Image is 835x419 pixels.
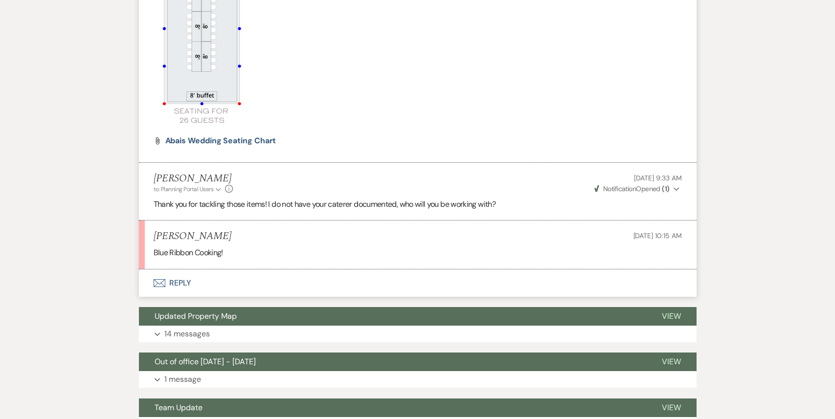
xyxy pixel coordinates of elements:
button: View [646,398,697,417]
span: View [662,311,681,321]
span: Out of office [DATE] - [DATE] [155,356,256,367]
button: Reply [139,269,697,297]
span: View [662,402,681,413]
button: to: Planning Portal Users [154,185,223,194]
span: Abais Wedding Seating Chart [165,135,276,146]
h5: [PERSON_NAME] [154,173,233,185]
button: View [646,353,697,371]
p: 1 message [164,373,201,386]
button: 14 messages [139,326,697,342]
a: Abais Wedding Seating Chart [165,137,276,145]
button: 1 message [139,371,697,388]
span: Opened [594,184,670,193]
span: Updated Property Map [155,311,237,321]
button: Updated Property Map [139,307,646,326]
h5: [PERSON_NAME] [154,230,231,243]
p: Blue Ribbon Cooking! [154,246,682,259]
button: Team Update [139,398,646,417]
button: View [646,307,697,326]
span: [DATE] 9:33 AM [634,174,681,182]
span: Notification [603,184,636,193]
p: Thank you for tackling those items! I do not have your caterer documented, who will you be workin... [154,198,682,211]
p: 14 messages [164,328,210,340]
button: NotificationOpened (1) [593,184,682,194]
span: [DATE] 10:15 AM [633,231,682,240]
span: to: Planning Portal Users [154,185,214,193]
span: View [662,356,681,367]
button: Out of office [DATE] - [DATE] [139,353,646,371]
strong: ( 1 ) [662,184,669,193]
span: Team Update [155,402,203,413]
